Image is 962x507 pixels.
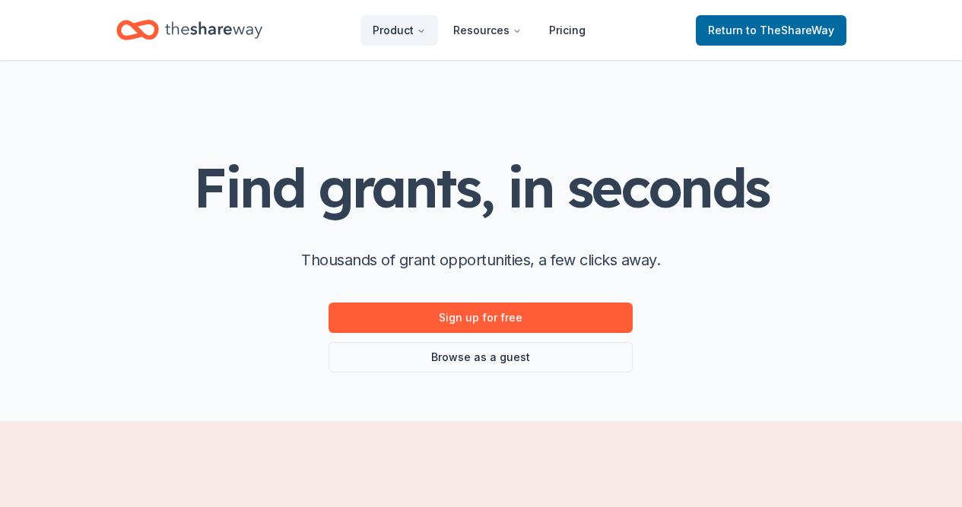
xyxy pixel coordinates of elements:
p: Thousands of grant opportunities, a few clicks away. [301,248,660,272]
a: Sign up for free [329,303,633,333]
span: to TheShareWay [746,24,834,36]
button: Resources [441,15,534,46]
nav: Main [360,12,598,48]
span: Return [708,21,834,40]
a: Pricing [537,15,598,46]
button: Product [360,15,438,46]
a: Home [116,12,262,48]
a: Browse as a guest [329,342,633,372]
a: Returnto TheShareWay [696,15,846,46]
h1: Find grants, in seconds [193,157,768,217]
